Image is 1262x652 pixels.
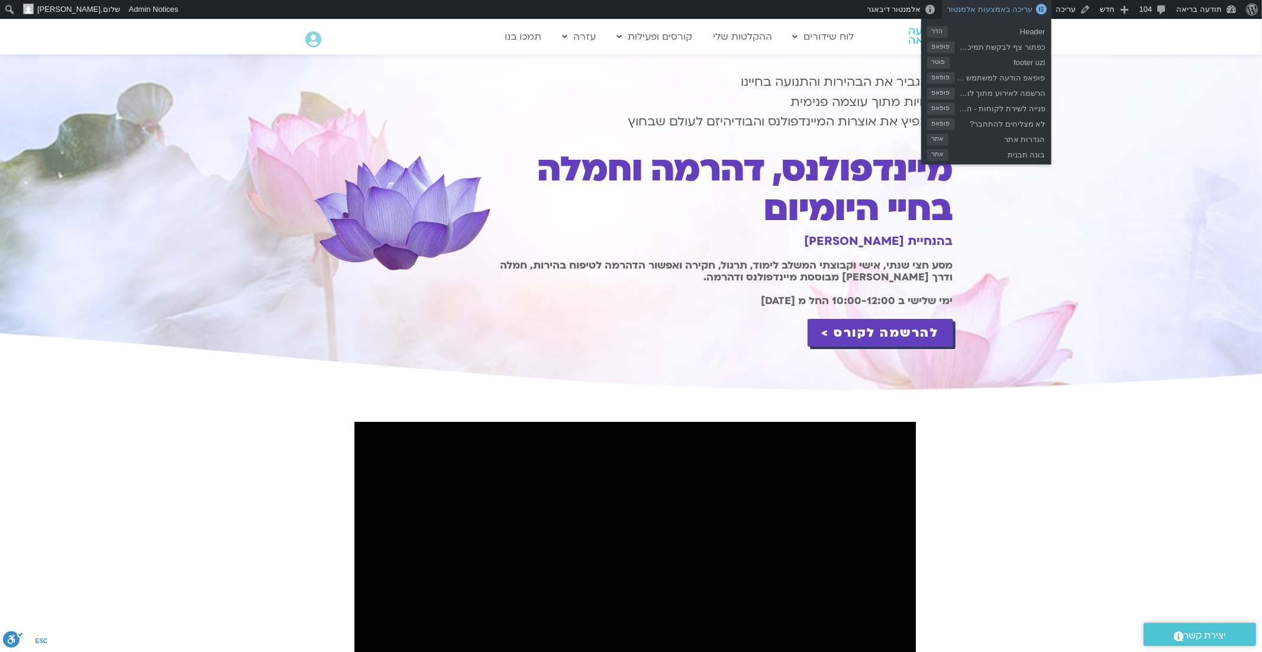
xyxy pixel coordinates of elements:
img: תודעה בריאה [909,28,961,46]
a: Headerהדר [921,22,1051,38]
span: פוטר [927,57,950,69]
a: הרשמה לאירוע מתוך לוח האירועיםפופאפ [921,84,1051,99]
a: יצירת קשר [1144,623,1256,646]
span: הרשמה לאירוע מתוך לוח האירועים [955,84,1045,99]
b: מסע חצי שנתי, אישי וקבוצתי המשלב לימוד, תרגול, חקירה ואפשור הדהרמה לטיפוח בהירות, חמלה ודרך [PERS... [501,259,953,284]
span: פופאפ [927,118,955,130]
span: פופאפ [927,103,955,115]
span: בונה תבנית [948,146,1045,161]
span: Header [948,22,1045,38]
span: עריכה באמצעות אלמנטור [947,5,1032,14]
span: הגדרות אתר [948,130,1045,146]
a: לא מצליחים להתחבר?פופאפ [921,115,1051,130]
span: [PERSON_NAME] [37,5,101,14]
span: פופאפ [927,72,955,84]
h1: בהנחיית [PERSON_NAME] [493,234,953,248]
a: פופאפ הודעה למשתמש לא רשוםפופאפ [921,69,1051,84]
span: הדר [927,26,948,38]
a: פנייה לשירת לקוחות - ההודעה התקבלהפופאפ [921,99,1051,115]
span: כפתור צף לבקשת תמיכה והרשמה התחברות יצירת קשר לכנס שהתחיל [955,38,1045,53]
a: לוח שידורים [787,25,860,48]
a: ההקלטות שלי [707,25,778,48]
a: בונה תבניתאתר [921,146,1051,161]
b: ימי שלישי ב 10:00-12:00 החל מ [DATE] [761,294,953,308]
span: להרשמה לקורס > [822,326,939,340]
a: כפתור צף לבקשת תמיכה והרשמה התחברות יצירת קשר לכנס שהתחילפופאפ [921,38,1051,53]
a: להרשמה לקורס > [808,319,953,347]
span: פופאפ הודעה למשתמש לא רשום [955,69,1045,84]
span: פופאפ [927,41,955,53]
a: קורסים ופעילות [611,25,698,48]
h1: מיינדפולנס, דהרמה וחמלה בחיי היומיום [493,150,953,229]
a: תמכו בנו [499,25,547,48]
span: footer uzi [950,53,1045,69]
a: footer uziפוטר [921,53,1051,69]
a: הגדרות אתראתר [921,130,1051,146]
span: פנייה לשירת לקוחות - ההודעה התקבלה [955,99,1045,115]
img: violet flower [309,154,493,276]
span: יצירת קשר [1184,628,1227,644]
h6: להגביר את הבהירות והתנועה בחיינו לחיות מתוך עוצמה פנימית להפיץ את אוצרות המיינדפולנס והבודיהיזם ל... [518,72,935,132]
a: עזרה [556,25,602,48]
span: פופאפ [927,88,955,99]
span: אתר [927,149,948,161]
span: אתר [927,134,948,146]
span: לא מצליחים להתחבר? [955,115,1045,130]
